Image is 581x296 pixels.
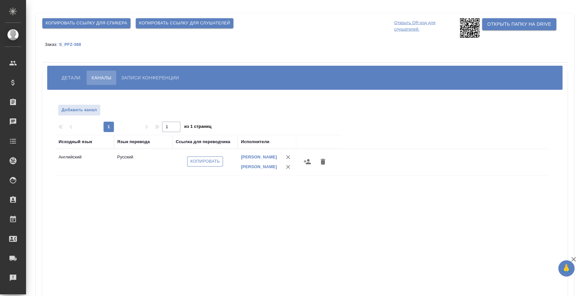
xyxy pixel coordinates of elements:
[315,154,331,169] button: Удалить канал
[487,20,551,28] span: Открыть папку на Drive
[190,158,220,165] span: Копировать
[91,74,111,82] span: Каналы
[59,139,92,145] div: Исходный язык
[55,151,114,173] td: Английский
[62,74,80,82] span: Детали
[114,151,173,173] td: Русский
[59,42,86,47] a: S_PFZ-368
[42,18,131,28] button: Копировать ссылку для спикера
[241,139,270,145] div: Исполнители
[62,106,97,114] span: Добавить канал
[58,104,101,116] button: Добавить канал
[299,154,315,169] button: Назначить исполнителей
[241,155,277,159] a: [PERSON_NAME]
[45,42,59,47] p: Заказ:
[184,123,212,132] span: из 1 страниц
[139,20,230,27] span: Копировать ссылку для слушателей
[117,139,150,145] div: Язык перевода
[187,156,223,167] button: Копировать
[121,74,179,82] span: Записи конференции
[482,18,556,30] button: Открыть папку на Drive
[241,164,277,169] a: [PERSON_NAME]
[283,162,293,172] button: Удалить
[561,262,572,275] span: 🙏
[394,18,458,38] p: Открыть QR-код для слушателей:
[46,20,127,27] span: Копировать ссылку для спикера
[283,152,293,162] button: Удалить
[176,139,230,145] div: Ссылка для переводчика
[558,260,574,276] button: 🙏
[136,18,233,28] button: Копировать ссылку для слушателей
